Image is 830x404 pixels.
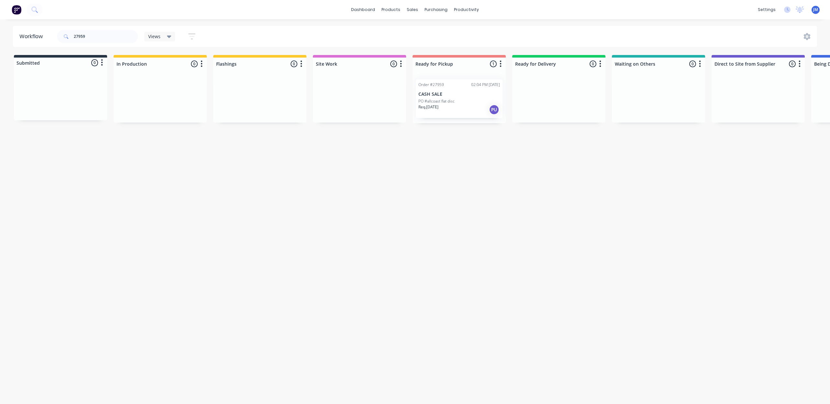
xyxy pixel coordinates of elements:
[813,7,818,13] span: JM
[418,92,500,97] p: CASH SALE
[148,33,160,40] span: Views
[348,5,378,15] a: dashboard
[418,98,455,104] p: PO #allcoast flat disc
[808,382,824,398] iframe: Intercom live chat
[418,82,444,88] div: Order #27959
[19,33,46,40] div: Workflow
[378,5,404,15] div: products
[74,30,138,43] input: Search for orders...
[418,104,438,110] p: Req. [DATE]
[416,79,503,118] div: Order #2795902:04 PM [DATE]CASH SALEPO #allcoast flat discReq.[DATE]PU
[489,104,499,115] div: PU
[471,82,500,88] div: 02:04 PM [DATE]
[755,5,779,15] div: settings
[12,5,21,15] img: Factory
[404,5,421,15] div: sales
[451,5,482,15] div: productivity
[421,5,451,15] div: purchasing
